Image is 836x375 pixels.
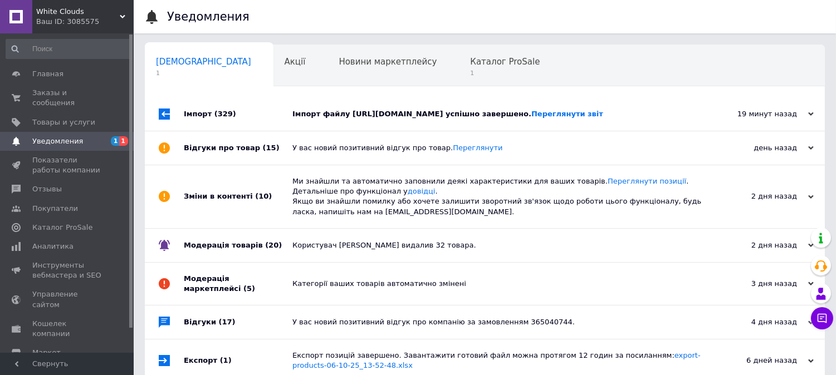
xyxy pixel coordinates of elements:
[702,109,814,119] div: 19 минут назад
[32,260,103,280] span: Инструменты вебмастера и SEO
[339,57,437,67] span: Новини маркетплейсу
[32,184,62,194] span: Отзывы
[36,7,120,17] span: White Clouds
[184,97,292,131] div: Імпорт
[470,57,540,67] span: Каталог ProSale
[292,109,702,119] div: Імпорт файлу [URL][DOMAIN_NAME] успішно завершено.
[408,187,436,195] a: довідці
[184,165,292,228] div: Зміни в контенті
[111,136,120,146] span: 1
[156,57,251,67] span: [DEMOGRAPHIC_DATA]
[156,69,251,77] span: 1
[255,192,272,200] span: (10)
[292,351,702,371] div: Експорт позицій завершено. Завантажити готовий файл можна протягом 12 годин за посиланням:
[32,136,83,146] span: Уведомления
[32,69,63,79] span: Главная
[470,69,540,77] span: 1
[702,279,814,289] div: 3 дня назад
[263,144,280,152] span: (15)
[285,57,306,67] span: Акції
[220,356,232,364] span: (1)
[702,356,814,366] div: 6 дней назад
[702,317,814,327] div: 4 дня назад
[184,229,292,262] div: Модерація товарів
[243,284,255,293] span: (5)
[292,351,701,369] a: export-products-06-10-25_13-52-48.xlsx
[32,223,92,233] span: Каталог ProSale
[32,117,95,127] span: Товары и услуги
[292,317,702,327] div: У вас новий позитивний відгук про компанію за замовленням 365040744.
[292,143,702,153] div: У вас новий позитивний відгук про товар.
[32,319,103,339] span: Кошелек компании
[32,241,74,251] span: Аналитика
[184,131,292,165] div: Відгуки про товар
[119,136,128,146] span: 1
[167,10,250,23] h1: Уведомления
[292,279,702,289] div: Категорії ваших товарів автоматично змінені
[702,240,814,250] div: 2 дня назад
[265,241,282,249] span: (20)
[184,263,292,305] div: Модерація маркетплейсі
[531,110,603,118] a: Переглянути звіт
[214,110,236,118] span: (329)
[32,88,103,108] span: Заказы и сообщения
[184,305,292,339] div: Відгуки
[32,204,78,214] span: Покупатели
[32,348,61,358] span: Маркет
[32,155,103,175] span: Показатели работы компании
[811,307,833,329] button: Чат с покупателем
[453,144,502,152] a: Переглянути
[292,240,702,250] div: Користувач [PERSON_NAME] видалив 32 товара.
[608,177,686,185] a: Переглянути позиції
[702,191,814,201] div: 2 дня назад
[702,143,814,153] div: день назад
[36,17,134,27] div: Ваш ID: 3085575
[6,39,131,59] input: Поиск
[292,176,702,217] div: Ми знайшли та автоматично заповнили деякі характеристики для ваших товарів. . Детальніше про функ...
[32,289,103,309] span: Управление сайтом
[219,318,236,326] span: (17)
